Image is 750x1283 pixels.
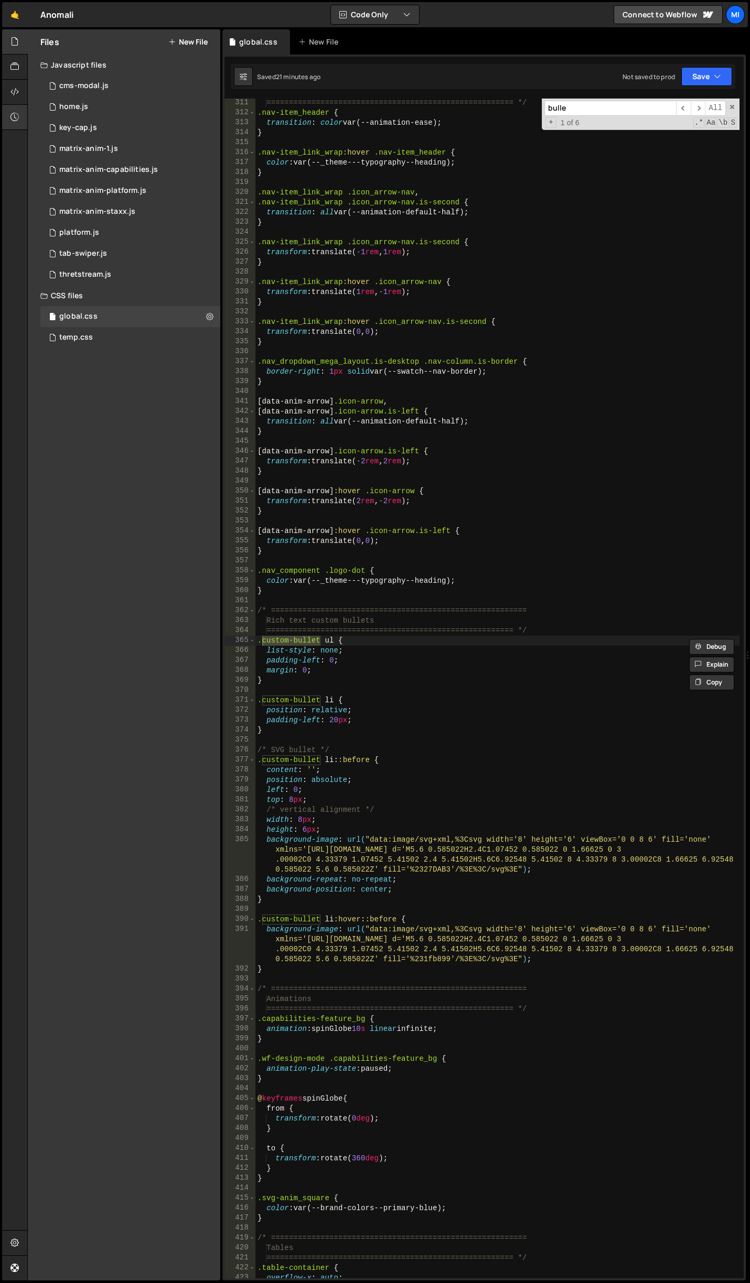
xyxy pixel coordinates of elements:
div: 369 [224,676,255,686]
div: 345 [224,437,255,447]
div: cms-modal.js [59,81,109,91]
div: 351 [224,496,255,506]
div: 353 [224,516,255,526]
div: 397 [224,1014,255,1024]
div: 410 [224,1144,255,1154]
div: 347 [224,456,255,466]
div: 359 [224,576,255,586]
div: thretstream.js [59,270,111,279]
div: 421 [224,1253,255,1263]
div: 391 [224,925,255,964]
div: 357 [224,556,255,566]
div: Not saved to prod [623,72,675,81]
div: 380 [224,785,255,795]
div: 415 [224,1193,255,1203]
button: Debug [689,639,734,655]
div: 322 [224,208,255,218]
div: 15093/44560.js [40,201,220,222]
div: 395 [224,994,255,1004]
div: temp.css [59,333,93,342]
div: 385 [224,835,255,875]
div: matrix-anim-staxx.js [59,207,135,216]
div: 408 [224,1124,255,1134]
span: Toggle Replace mode [545,117,556,128]
div: 332 [224,307,255,317]
div: 343 [224,417,255,427]
div: 335 [224,337,255,347]
button: Save [681,67,732,86]
div: Anomali [40,8,73,21]
div: 370 [224,686,255,695]
span: ​ [691,101,705,116]
div: 383 [224,815,255,825]
h2: Files [40,36,59,48]
div: 409 [224,1134,255,1144]
div: 15093/44024.js [40,222,220,243]
div: 403 [224,1074,255,1084]
div: 15093/42609.js [40,75,220,96]
div: 376 [224,745,255,755]
div: 360 [224,586,255,596]
div: 389 [224,905,255,915]
div: 314 [224,128,255,138]
div: 325 [224,237,255,247]
div: 15093/44497.js [40,159,220,180]
div: Javascript files [28,55,220,75]
div: 366 [224,646,255,656]
div: 311 [224,98,255,108]
div: global.css [239,37,277,47]
div: 392 [224,964,255,974]
div: 350 [224,486,255,496]
div: 333 [224,317,255,327]
div: 349 [224,476,255,486]
div: 373 [224,715,255,725]
div: 401 [224,1054,255,1064]
div: 355 [224,536,255,546]
div: 21 minutes ago [276,72,320,81]
div: matrix-anim-platform.js [59,186,146,195]
div: tab-swiper.js [59,249,107,258]
button: Explain [689,657,734,672]
div: 15093/42555.js [40,264,220,285]
div: matrix-anim-capabilities.js [59,165,158,175]
div: 356 [224,546,255,556]
div: 396 [224,1004,255,1014]
div: 363 [224,616,255,626]
div: 316 [224,148,255,158]
div: 338 [224,367,255,377]
div: 372 [224,705,255,715]
div: 416 [224,1203,255,1213]
div: 326 [224,247,255,257]
div: 378 [224,765,255,775]
div: 328 [224,267,255,277]
div: 318 [224,168,255,178]
div: 331 [224,297,255,307]
div: 365 [224,636,255,646]
div: 418 [224,1223,255,1233]
a: Mi [726,5,745,24]
span: ​ [676,101,691,116]
div: 381 [224,795,255,805]
div: New File [298,37,342,47]
div: 393 [224,974,255,984]
div: 336 [224,347,255,357]
div: matrix-anim-1.js [59,144,118,154]
div: 330 [224,287,255,297]
span: RegExp Search [693,117,704,128]
div: 407 [224,1114,255,1124]
span: 1 of 6 [556,118,584,128]
div: 340 [224,387,255,397]
div: 414 [224,1183,255,1193]
div: 15093/44547.js [40,180,220,201]
div: 390 [224,915,255,925]
div: 15093/43289.js [40,96,220,117]
div: CSS files [28,285,220,306]
button: New File [168,38,208,46]
div: 422 [224,1263,255,1273]
span: Whole Word Search [717,117,728,128]
div: 406 [224,1104,255,1114]
div: 419 [224,1233,255,1243]
div: 364 [224,626,255,636]
div: 411 [224,1154,255,1164]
